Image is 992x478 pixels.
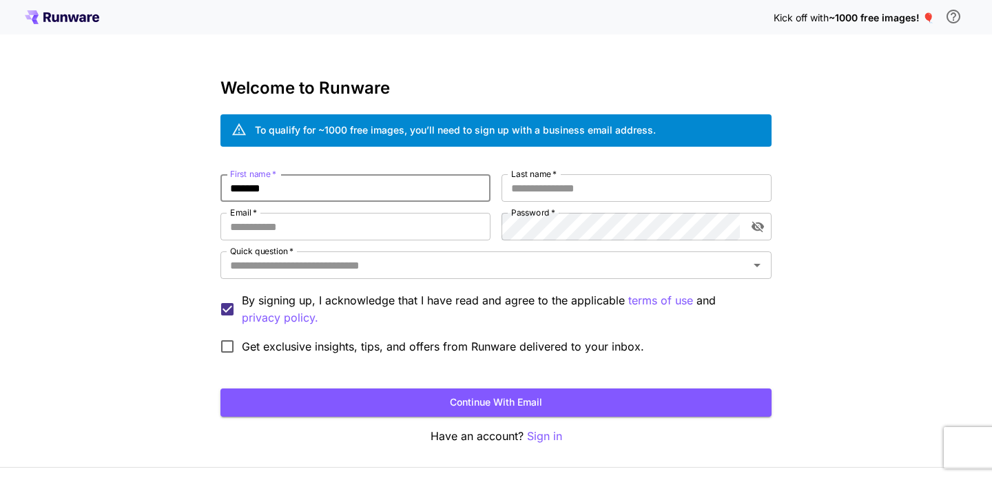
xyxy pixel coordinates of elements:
button: Continue with email [220,388,772,417]
label: Quick question [230,245,293,257]
label: Last name [511,168,557,180]
p: privacy policy. [242,309,318,326]
span: ~1000 free images! 🎈 [829,12,934,23]
button: By signing up, I acknowledge that I have read and agree to the applicable terms of use and [242,309,318,326]
button: By signing up, I acknowledge that I have read and agree to the applicable and privacy policy. [628,292,693,309]
p: By signing up, I acknowledge that I have read and agree to the applicable and [242,292,761,326]
button: Open [747,256,767,275]
button: Sign in [527,428,562,445]
span: Get exclusive insights, tips, and offers from Runware delivered to your inbox. [242,338,644,355]
button: toggle password visibility [745,214,770,239]
button: In order to qualify for free credit, you need to sign up with a business email address and click ... [940,3,967,30]
p: terms of use [628,292,693,309]
p: Have an account? [220,428,772,445]
h3: Welcome to Runware [220,79,772,98]
label: First name [230,168,276,180]
div: To qualify for ~1000 free images, you’ll need to sign up with a business email address. [255,123,656,137]
label: Password [511,207,555,218]
span: Kick off with [774,12,829,23]
label: Email [230,207,257,218]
